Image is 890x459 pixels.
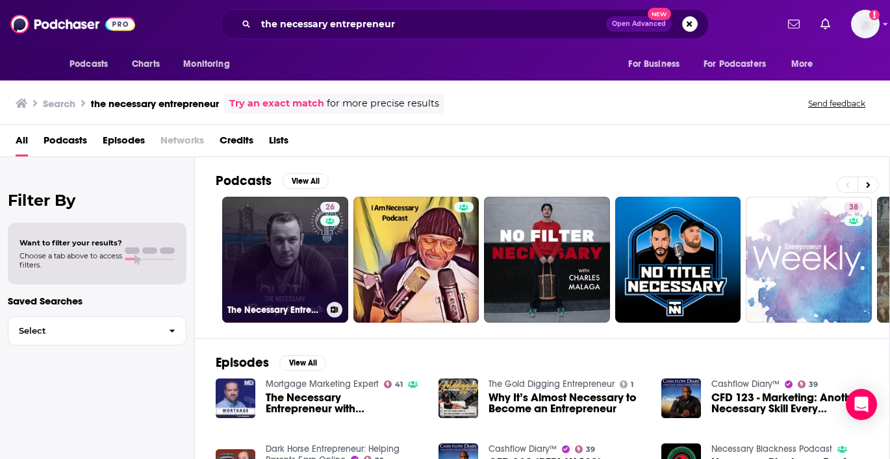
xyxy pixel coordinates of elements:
[619,52,696,77] button: open menu
[10,12,135,36] img: Podchaser - Follow, Share and Rate Podcasts
[70,55,108,73] span: Podcasts
[229,96,324,111] a: Try an exact match
[222,197,348,323] a: 26The Necessary Entrepreneur
[216,378,255,418] img: The Necessary Entrepreneur with Mark Perkins
[815,13,835,35] a: Show notifications dropdown
[220,130,253,156] a: Credits
[132,55,160,73] span: Charts
[216,354,326,371] a: EpisodesView All
[661,378,701,418] img: CFD 123 - Marketing: Another Necessary Skill Every Entrepreneur Needs to Develop!
[711,378,780,390] a: Cashflow Diary™
[791,55,813,73] span: More
[746,197,872,323] a: 38
[489,443,557,454] a: Cashflow Diary™
[612,21,666,27] span: Open Advanced
[227,304,322,316] h3: The Necessary Entrepreneur
[395,382,403,388] span: 41
[711,392,869,414] a: CFD 123 - Marketing: Another Necessary Skill Every Entrepreneur Needs to Develop!
[704,55,766,73] span: For Podcasters
[174,52,246,77] button: open menu
[266,392,423,414] span: The Necessary Entrepreneur with [PERSON_NAME]
[269,130,288,156] a: Lists
[43,97,75,110] h3: Search
[575,445,596,453] a: 39
[8,191,186,210] h2: Filter By
[489,378,615,390] a: The Gold Digging Entrepreneur
[123,52,168,77] a: Charts
[60,52,125,77] button: open menu
[183,55,229,73] span: Monitoring
[266,378,379,390] a: Mortgage Marketing Expert
[256,14,606,34] input: Search podcasts, credits, & more...
[327,96,439,111] span: for more precise results
[8,327,159,335] span: Select
[851,10,880,38] img: User Profile
[804,98,869,109] button: Send feedback
[439,378,478,418] img: Why It’s Almost Necessary to Become an Entrepreneur
[695,52,785,77] button: open menu
[489,392,646,414] a: Why It’s Almost Necessary to Become an Entrepreneur
[628,55,680,73] span: For Business
[782,52,830,77] button: open menu
[844,202,863,212] a: 38
[103,130,145,156] a: Episodes
[851,10,880,38] button: Show profile menu
[91,97,219,110] h3: the necessary entrepreneur
[8,316,186,345] button: Select
[220,9,709,39] div: Search podcasts, credits, & more...
[44,130,87,156] a: Podcasts
[631,382,633,388] span: 1
[216,354,269,371] h2: Episodes
[849,201,858,214] span: 38
[282,173,329,189] button: View All
[8,295,186,307] p: Saved Searches
[620,380,634,388] a: 1
[16,130,28,156] a: All
[783,13,805,35] a: Show notifications dropdown
[266,392,423,414] a: The Necessary Entrepreneur with Mark Perkins
[320,202,340,212] a: 26
[851,10,880,38] span: Logged in as addi44
[160,130,204,156] span: Networks
[19,238,122,247] span: Want to filter your results?
[798,380,819,388] a: 39
[606,16,672,32] button: Open AdvancedNew
[869,10,880,20] svg: Add a profile image
[586,447,595,453] span: 39
[648,8,671,20] span: New
[19,251,122,269] span: Choose a tab above to access filters.
[325,201,335,214] span: 26
[216,173,272,189] h2: Podcasts
[809,382,818,388] span: 39
[711,443,832,454] a: Necessary Blackness Podcast
[384,380,403,388] a: 41
[846,389,877,420] div: Open Intercom Messenger
[216,173,329,189] a: PodcastsView All
[279,355,326,371] button: View All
